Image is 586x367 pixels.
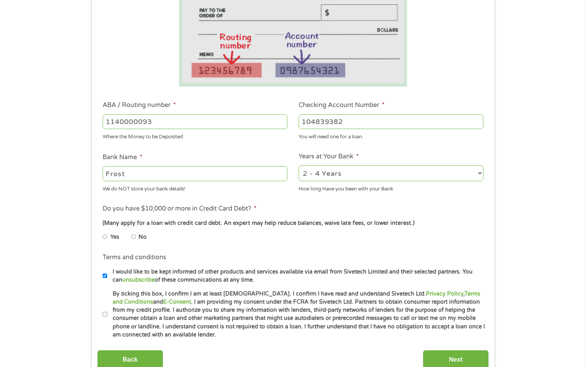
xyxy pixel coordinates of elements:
div: How long Have you been with your Bank [299,182,483,193]
a: Terms and Conditions [113,291,480,305]
label: ABA / Routing number [103,101,176,109]
label: Yes [110,233,119,241]
a: Privacy Policy [426,291,463,297]
div: We do NOT store your bank details! [103,182,287,193]
label: Bank Name [103,153,142,161]
label: Terms and conditions [103,253,166,262]
input: 263177916 [103,114,287,129]
div: (Many apply for a loan with credit card debt. An expert may help reduce balances, waive late fees... [103,219,483,228]
label: Do you have $10,000 or more in Credit Card Debt? [103,205,257,213]
a: unsubscribe [122,277,155,283]
label: I would like to be kept informed of other products and services available via email from Sivetech... [107,268,486,284]
div: Where the Money to be Deposited [103,131,287,141]
label: Years at Your Bank [299,153,359,161]
a: E-Consent [163,299,191,305]
label: No [138,233,147,241]
label: Checking Account Number [299,101,385,109]
div: You will need one for a loan. [299,131,483,141]
input: 345634636 [299,114,483,129]
label: By ticking this box, I confirm I am at least [DEMOGRAPHIC_DATA]. I confirm I have read and unders... [107,290,486,339]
